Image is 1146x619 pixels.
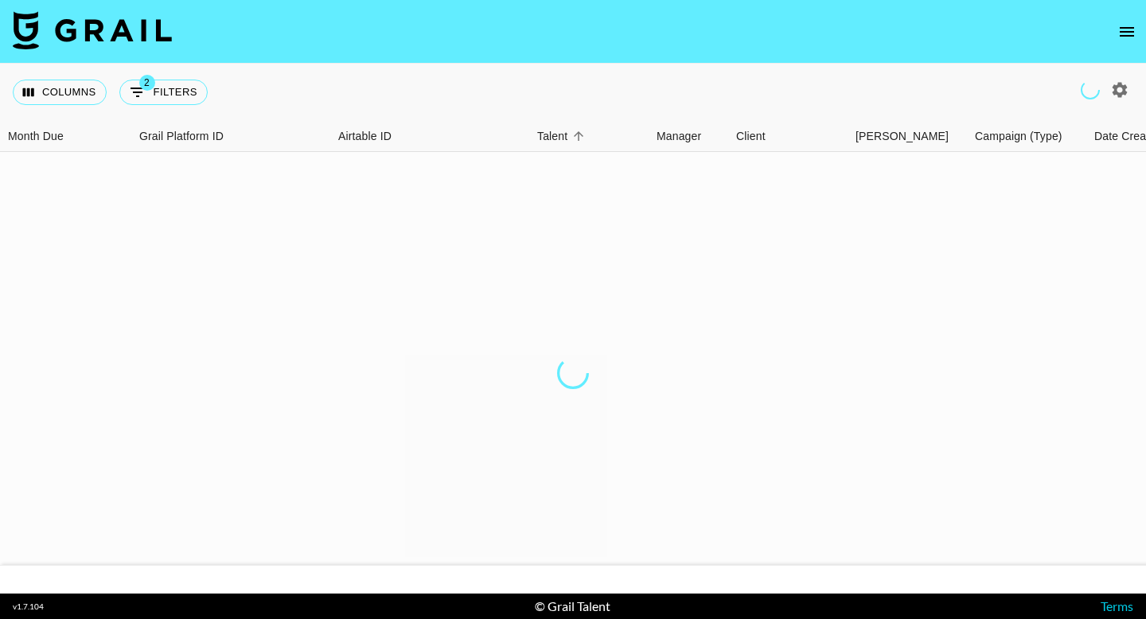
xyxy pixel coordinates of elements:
[13,80,107,105] button: Select columns
[535,598,610,614] div: © Grail Talent
[13,11,172,49] img: Grail Talent
[975,121,1062,152] div: Campaign (Type)
[856,121,949,152] div: [PERSON_NAME]
[567,125,590,147] button: Sort
[728,121,848,152] div: Client
[657,121,701,152] div: Manager
[649,121,728,152] div: Manager
[139,121,224,152] div: Grail Platform ID
[848,121,967,152] div: Booker
[529,121,649,152] div: Talent
[1111,16,1143,48] button: open drawer
[139,75,155,91] span: 2
[13,601,44,612] div: v 1.7.104
[736,121,766,152] div: Client
[1081,80,1100,99] span: Refreshing users, talent, clients, campaigns, managers...
[537,121,567,152] div: Talent
[8,121,64,152] div: Month Due
[330,121,529,152] div: Airtable ID
[131,121,330,152] div: Grail Platform ID
[338,121,392,152] div: Airtable ID
[967,121,1086,152] div: Campaign (Type)
[1101,598,1133,613] a: Terms
[119,80,208,105] button: Show filters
